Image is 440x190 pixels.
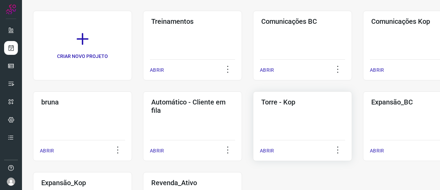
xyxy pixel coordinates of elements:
h3: Comunicações BC [261,17,344,26]
h3: Torre - Kop [261,98,344,106]
p: CRIAR NOVO PROJETO [57,53,108,60]
p: ABRIR [40,147,54,154]
p: ABRIR [370,67,384,74]
img: Logo [6,4,16,14]
p: ABRIR [150,67,164,74]
p: ABRIR [370,147,384,154]
h3: Automático - Cliente em fila [151,98,234,114]
h3: Expansão_Kop [41,179,124,187]
h3: Treinamentos [151,17,234,26]
p: ABRIR [260,147,274,154]
h3: Revenda_Ativo [151,179,234,187]
h3: bruna [41,98,124,106]
p: ABRIR [150,147,164,154]
p: ABRIR [260,67,274,74]
img: avatar-user-boy.jpg [7,178,15,186]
